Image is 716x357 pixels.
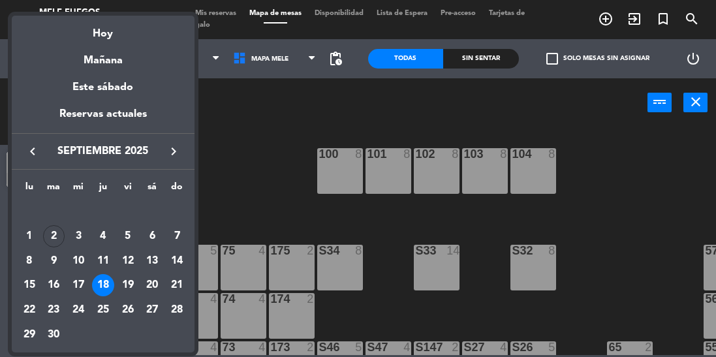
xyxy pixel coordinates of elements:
[66,249,91,273] td: 10 de septiembre de 2025
[18,299,40,321] div: 22
[141,299,163,321] div: 27
[92,225,114,247] div: 4
[43,250,65,272] div: 9
[12,16,195,42] div: Hoy
[18,274,40,296] div: 15
[116,179,140,200] th: viernes
[140,249,164,273] td: 13 de septiembre de 2025
[162,143,185,160] button: keyboard_arrow_right
[43,299,65,321] div: 23
[42,249,67,273] td: 9 de septiembre de 2025
[44,143,162,160] span: septiembre 2025
[141,225,163,247] div: 6
[66,273,91,298] td: 17 de septiembre de 2025
[117,274,139,296] div: 19
[141,274,163,296] div: 20
[17,273,42,298] td: 15 de septiembre de 2025
[12,42,195,69] div: Mañana
[116,298,140,322] td: 26 de septiembre de 2025
[166,274,188,296] div: 21
[91,249,116,273] td: 11 de septiembre de 2025
[140,298,164,322] td: 27 de septiembre de 2025
[140,179,164,200] th: sábado
[91,298,116,322] td: 25 de septiembre de 2025
[17,249,42,273] td: 8 de septiembre de 2025
[12,69,195,106] div: Este sábado
[42,273,67,298] td: 16 de septiembre de 2025
[42,224,67,249] td: 2 de septiembre de 2025
[43,274,65,296] div: 16
[67,225,89,247] div: 3
[91,224,116,249] td: 4 de septiembre de 2025
[18,324,40,346] div: 29
[166,299,188,321] div: 28
[17,322,42,347] td: 29 de septiembre de 2025
[66,179,91,200] th: miércoles
[164,298,189,322] td: 28 de septiembre de 2025
[140,224,164,249] td: 6 de septiembre de 2025
[42,322,67,347] td: 30 de septiembre de 2025
[67,299,89,321] div: 24
[67,250,89,272] div: 10
[164,273,189,298] td: 21 de septiembre de 2025
[42,298,67,322] td: 23 de septiembre de 2025
[67,274,89,296] div: 17
[117,299,139,321] div: 26
[66,298,91,322] td: 24 de septiembre de 2025
[91,273,116,298] td: 18 de septiembre de 2025
[66,224,91,249] td: 3 de septiembre de 2025
[21,143,44,160] button: keyboard_arrow_left
[17,224,42,249] td: 1 de septiembre de 2025
[92,299,114,321] div: 25
[92,250,114,272] div: 11
[164,179,189,200] th: domingo
[17,200,189,225] td: SEP.
[164,224,189,249] td: 7 de septiembre de 2025
[117,225,139,247] div: 5
[164,249,189,273] td: 14 de septiembre de 2025
[140,273,164,298] td: 20 de septiembre de 2025
[117,250,139,272] div: 12
[92,274,114,296] div: 18
[43,225,65,247] div: 2
[25,144,40,159] i: keyboard_arrow_left
[166,250,188,272] div: 14
[43,324,65,346] div: 30
[166,144,181,159] i: keyboard_arrow_right
[18,225,40,247] div: 1
[17,179,42,200] th: lunes
[116,273,140,298] td: 19 de septiembre de 2025
[116,249,140,273] td: 12 de septiembre de 2025
[91,179,116,200] th: jueves
[166,225,188,247] div: 7
[17,298,42,322] td: 22 de septiembre de 2025
[141,250,163,272] div: 13
[116,224,140,249] td: 5 de septiembre de 2025
[12,106,195,132] div: Reservas actuales
[18,250,40,272] div: 8
[42,179,67,200] th: martes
